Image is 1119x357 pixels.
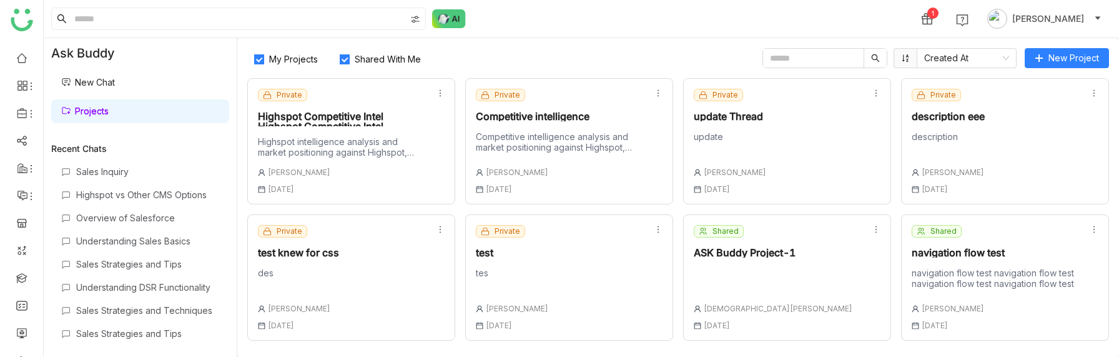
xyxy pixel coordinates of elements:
span: Shared With Me [350,54,426,64]
span: [PERSON_NAME] [922,168,984,177]
div: ASK Buddy Project-1 [694,248,852,258]
span: [DATE] [922,321,948,330]
div: navigation flow test [912,248,1080,258]
img: ask-buddy-normal.svg [432,9,466,28]
span: [DATE] [268,321,294,330]
div: Highspot vs Other CMS Options [76,189,219,200]
span: [PERSON_NAME] [268,168,330,177]
button: New Project [1025,48,1109,68]
div: Sales Strategies and Tips [76,259,219,269]
div: Highspot Competitive Intel Highspot Competitive Intel Highspot Competitive Intel Highspot Competi... [258,111,426,126]
span: [DATE] [268,184,294,194]
span: Shared [930,226,957,237]
span: Private [495,226,520,237]
span: [DEMOGRAPHIC_DATA][PERSON_NAME] [704,304,852,313]
div: update Thread [694,111,766,121]
div: Understanding Sales Basics [76,236,219,246]
span: [PERSON_NAME] [486,168,548,177]
span: [PERSON_NAME] [486,304,548,313]
span: [PERSON_NAME] [704,168,766,177]
span: [DATE] [486,184,512,194]
div: update [694,131,766,149]
div: Understanding DSR Functionality [76,282,219,293]
div: Overview of Salesforce [76,213,219,223]
nz-select-item: Created At [924,49,1009,68]
a: New Chat [61,77,115,88]
div: des [258,268,339,285]
div: Ask Buddy [44,38,237,68]
span: [PERSON_NAME] [1012,12,1084,26]
span: [PERSON_NAME] [268,304,330,313]
span: [PERSON_NAME] [922,304,984,313]
span: [DATE] [486,321,512,330]
span: Private [712,89,738,101]
span: My Projects [264,54,323,64]
span: Private [495,89,520,101]
span: Shared [712,226,739,237]
div: test knew for css [258,248,339,258]
img: help.svg [956,14,969,26]
span: [DATE] [704,321,730,330]
span: Private [277,226,302,237]
div: 1 [927,8,939,19]
div: Sales Inquiry [76,166,219,177]
div: Highspot intelligence analysis and market positioning against Highspot, curated resources instantly. [258,136,426,158]
div: Competitive intelligence [476,111,644,121]
span: [DATE] [922,184,948,194]
a: Projects [61,106,109,116]
div: Competitive intelligence analysis and market positioning against Highspot, curated resources inst... [476,131,644,153]
img: avatar [987,9,1007,29]
img: search-type.svg [410,14,420,24]
img: logo [11,9,33,31]
span: [DATE] [704,184,730,194]
div: tes [476,268,548,285]
span: New Project [1048,51,1099,65]
div: test [476,248,548,258]
div: Recent Chats [51,143,229,154]
div: description eee [912,111,985,121]
div: navigation flow test navigation flow test navigation flow test navigation flow test [912,268,1080,289]
div: Sales Strategies and Techniques [76,305,219,316]
div: description [912,131,985,149]
div: Sales Strategies and Tips [76,328,219,339]
span: Private [277,89,302,101]
button: [PERSON_NAME] [985,9,1104,29]
span: Private [930,89,956,101]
